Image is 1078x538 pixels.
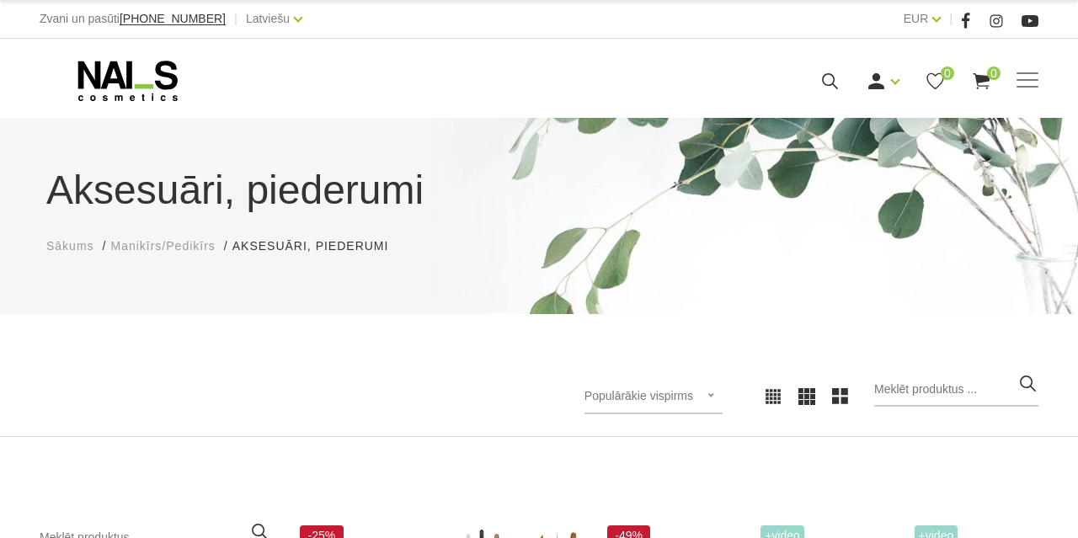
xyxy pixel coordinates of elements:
input: Meklēt produktus ... [874,373,1038,407]
a: Sākums [46,237,94,255]
a: [PHONE_NUMBER] [120,13,226,25]
a: EUR [904,8,929,29]
a: 0 [971,71,992,92]
li: Aksesuāri, piederumi [232,237,406,255]
span: Sākums [46,239,94,253]
span: Populārākie vispirms [584,389,693,402]
span: | [949,8,953,29]
span: 0 [987,67,1001,80]
span: | [234,8,237,29]
a: Manikīrs/Pedikīrs [110,237,215,255]
a: Latviešu [246,8,290,29]
div: Zvani un pasūti [40,8,226,29]
a: 0 [925,71,946,92]
span: [PHONE_NUMBER] [120,12,226,25]
h1: Aksesuāri, piederumi [46,160,1032,221]
span: Manikīrs/Pedikīrs [110,239,215,253]
span: 0 [941,67,954,80]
